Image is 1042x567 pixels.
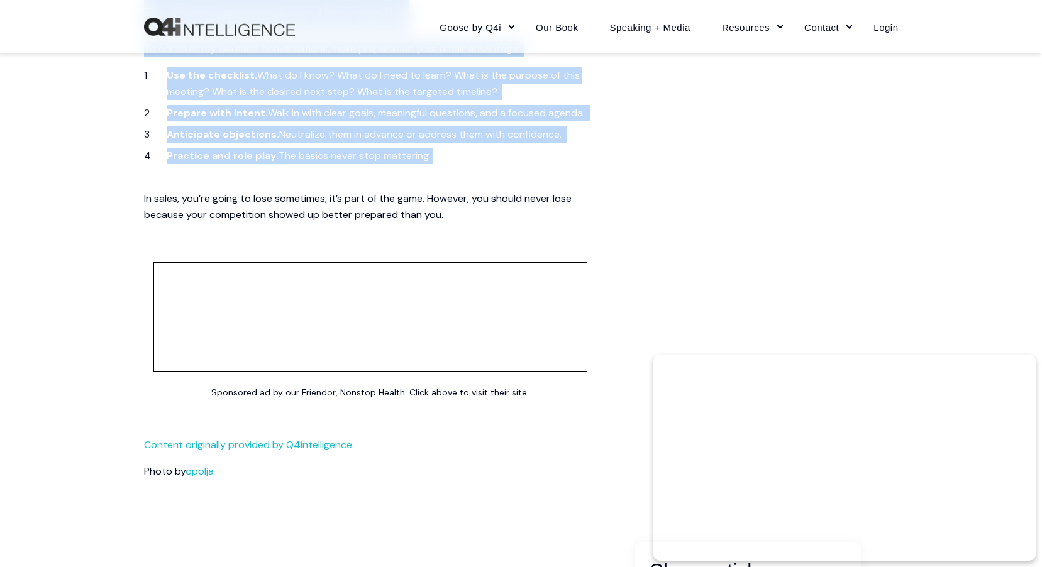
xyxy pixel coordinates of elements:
span: Practice and role play. [167,149,279,162]
span: Use the checklist. [167,69,257,82]
span: Photo by [144,465,214,478]
span: Prepare with intent. [167,106,268,119]
span: Neutralize them in advance or address them with confidence. [279,128,562,141]
a: Content originally provided by Q4intelligence [144,438,352,451]
span: The basics never stop mattering. [279,149,431,162]
span: In sales, you’re going to lose sometimes; it’s part of the game. However, you should never lose b... [144,192,572,221]
span: What do I know? What do I need to learn? What is the purpose of this meeting? What is the desired... [167,69,580,98]
a: Back to Home [144,18,295,36]
span: To consistently win sales conversations, make preparation your unfair advantage: [144,42,519,55]
a: opolja [186,465,214,478]
iframe: Popup CTA [653,355,1036,561]
img: Q4intelligence, LLC logo [144,18,295,36]
span: Sponsored ad by our Friendor, Nonstop Health. Click above to visit their site. [211,387,529,398]
span: Walk in with clear goals, meaningful questions, and a focused agenda. [268,106,585,119]
span: Anticipate objections. [167,128,279,141]
iframe: Embedded CTA [153,262,587,372]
